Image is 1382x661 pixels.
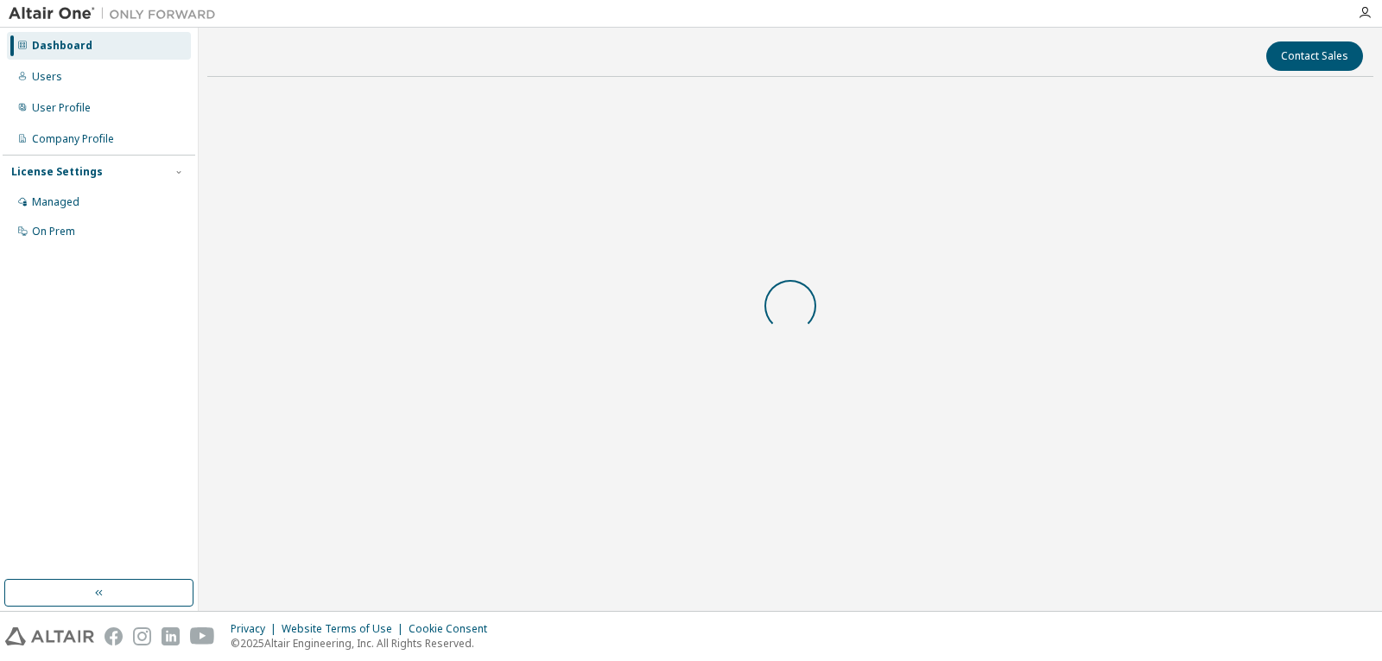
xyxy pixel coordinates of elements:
img: altair_logo.svg [5,627,94,645]
div: Cookie Consent [409,622,498,636]
img: instagram.svg [133,627,151,645]
div: On Prem [32,225,75,238]
img: youtube.svg [190,627,215,645]
img: linkedin.svg [162,627,180,645]
img: Altair One [9,5,225,22]
div: Managed [32,195,79,209]
div: Dashboard [32,39,92,53]
div: Company Profile [32,132,114,146]
div: Users [32,70,62,84]
div: User Profile [32,101,91,115]
div: License Settings [11,165,103,179]
p: © 2025 Altair Engineering, Inc. All Rights Reserved. [231,636,498,651]
button: Contact Sales [1266,41,1363,71]
div: Website Terms of Use [282,622,409,636]
img: facebook.svg [105,627,123,645]
div: Privacy [231,622,282,636]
